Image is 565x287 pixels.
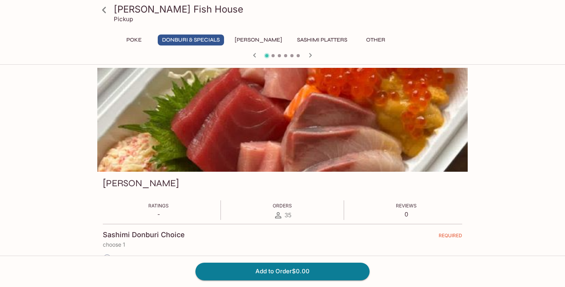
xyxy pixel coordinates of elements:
span: Reviews [396,203,417,209]
button: Other [358,35,393,45]
button: Donburi & Specials [158,35,224,45]
p: 0 [396,211,417,218]
h3: [PERSON_NAME] Fish House [114,3,465,15]
button: [PERSON_NAME] [230,35,286,45]
p: Pickup [114,15,133,23]
p: choose 1 [103,242,462,248]
span: Japanese Blue Fin Tuna (Akami - Lean Red Meat) [116,255,252,262]
span: Orders [273,203,292,209]
button: Add to Order$0.00 [195,263,370,280]
span: Ratings [148,203,169,209]
button: Poke [116,35,151,45]
h4: Sashimi Donburi Choice [103,231,185,239]
button: Sashimi Platters [293,35,352,45]
span: REQUIRED [439,233,462,242]
span: 35 [284,211,292,219]
p: - [148,211,169,218]
h3: [PERSON_NAME] [103,177,179,189]
div: Sashimi Donburis [97,68,468,172]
